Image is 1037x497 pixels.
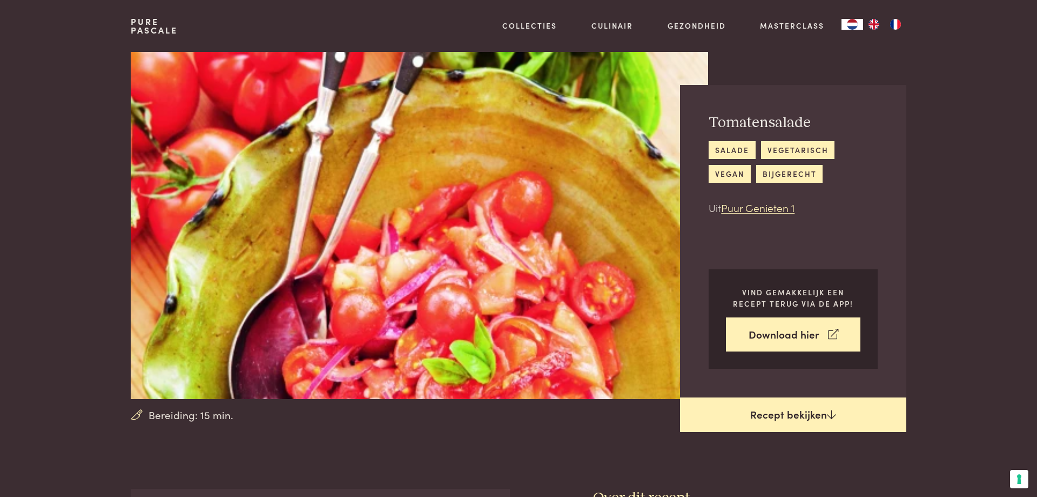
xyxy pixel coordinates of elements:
[760,20,824,31] a: Masterclass
[841,19,906,30] aside: Language selected: Nederlands
[756,165,823,183] a: bijgerecht
[502,20,557,31] a: Collecties
[841,19,863,30] div: Language
[709,114,878,132] h2: Tomatensalade
[863,19,906,30] ul: Language list
[721,200,794,215] a: Puur Genieten 1
[149,407,233,423] span: Bereiding: 15 min.
[761,141,834,159] a: vegetarisch
[841,19,863,30] a: NL
[863,19,885,30] a: EN
[591,20,633,31] a: Culinair
[668,20,726,31] a: Gezondheid
[885,19,906,30] a: FR
[131,17,178,35] a: PurePascale
[131,52,708,399] img: Tomatensalade
[726,287,860,309] p: Vind gemakkelijk een recept terug via de app!
[709,165,750,183] a: vegan
[709,200,878,216] p: Uit
[726,317,860,352] a: Download hier
[680,397,906,432] a: Recept bekijken
[1010,470,1028,488] button: Uw voorkeuren voor toestemming voor trackingtechnologieën
[709,141,755,159] a: salade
